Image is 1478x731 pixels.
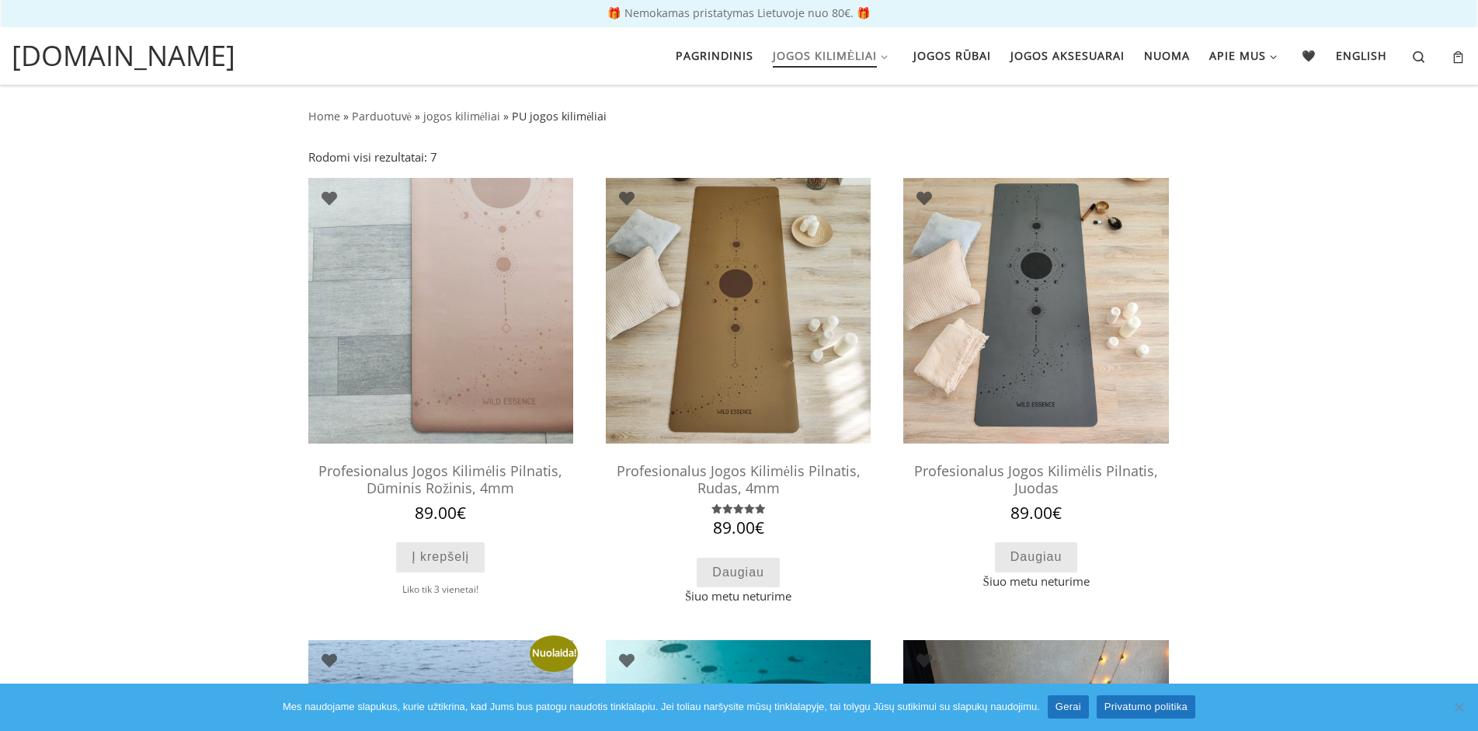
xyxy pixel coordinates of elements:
bdi: 89.00 [415,502,466,524]
a: profesionalus jogos kilimelisjogos kilimelisProfesionalus Jogos Kilimėlis Pilnatis, Dūminis Rožin... [308,178,573,522]
span: Pagrindinis [676,40,753,68]
span: Nuoma [1144,40,1190,68]
span: € [755,517,764,538]
div: Įvertinimas: 5.00 iš 5 [711,504,765,514]
span: Įvertinimas: iš 5 [711,504,765,559]
span: Jogos aksesuarai [1010,40,1125,68]
span: Mes naudojame slapukus, kurie užtikrina, kad Jums bus patogu naudotis tinklalapiu. Jei toliau nar... [283,699,1040,715]
a: Pagrindinis [670,40,758,72]
span: English [1336,40,1387,68]
a: Jogos rūbai [908,40,996,72]
a: profesionalus jogos kilimėlisprofesionalus jogos kilimėlisProfesionalus Jogos Kilimėlis Pilnatis,... [903,178,1168,522]
span: PU jogos kilimėliai [512,109,607,124]
bdi: 89.00 [1010,502,1062,524]
a: Add to cart: “Profesionalus Jogos Kilimėlis Pilnatis, Dūminis Rožinis, 4mm” [396,542,485,573]
span: Nuolaida! [530,635,578,672]
a: [DOMAIN_NAME] [12,35,235,77]
span: 🖤 [1302,40,1316,68]
span: Šiuo metu neturime [606,587,871,605]
a: Parduotuvė [352,109,412,124]
span: Jogos kilimėliai [773,40,878,68]
span: » [503,109,509,124]
a: Daugiau informacijos apie “Profesionalus Jogos Kilimėlis Pilnatis, Rudas, 4mm” [697,558,780,588]
span: € [457,502,466,524]
a: 🖤 [1297,40,1322,72]
h2: Profesionalus Jogos Kilimėlis Pilnatis, Rudas, 4mm [606,455,871,504]
a: neslystantis jogos kilimelisneslystantis jogos kilimelisProfesionalus Jogos Kilimėlis Pilnatis, R... [606,178,871,537]
a: Daugiau informacijos apie “Profesionalus Jogos Kilimėlis Pilnatis, Juodas” [995,542,1078,573]
span: Ne [1451,699,1466,715]
h2: Profesionalus Jogos Kilimėlis Pilnatis, Dūminis Rožinis, 4mm [308,455,573,504]
span: € [1052,502,1062,524]
a: English [1331,40,1393,72]
span: » [343,109,349,124]
a: Jogos kilimėliai [767,40,898,72]
a: jogos kilimėliai [423,109,500,124]
p: 🎁 Nemokamas pristatymas Lietuvoje nuo 80€. 🎁 [16,8,1462,19]
a: Nuoma [1139,40,1195,72]
a: Privatumo politika [1097,695,1195,719]
span: Jogos rūbai [913,40,991,68]
span: Šiuo metu neturime [903,573,1168,590]
div: Liko tik 3 vienetai! [308,580,573,598]
span: Apie mus [1209,40,1266,68]
a: Jogos aksesuarai [1005,40,1129,72]
a: Home [308,109,340,124]
h2: Profesionalus Jogos Kilimėlis Pilnatis, Juodas [903,455,1168,504]
span: » [415,109,420,124]
p: Rodomi visi rezultatai: 7 [308,148,437,166]
a: Gerai [1048,695,1089,719]
bdi: 89.00 [713,517,764,538]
